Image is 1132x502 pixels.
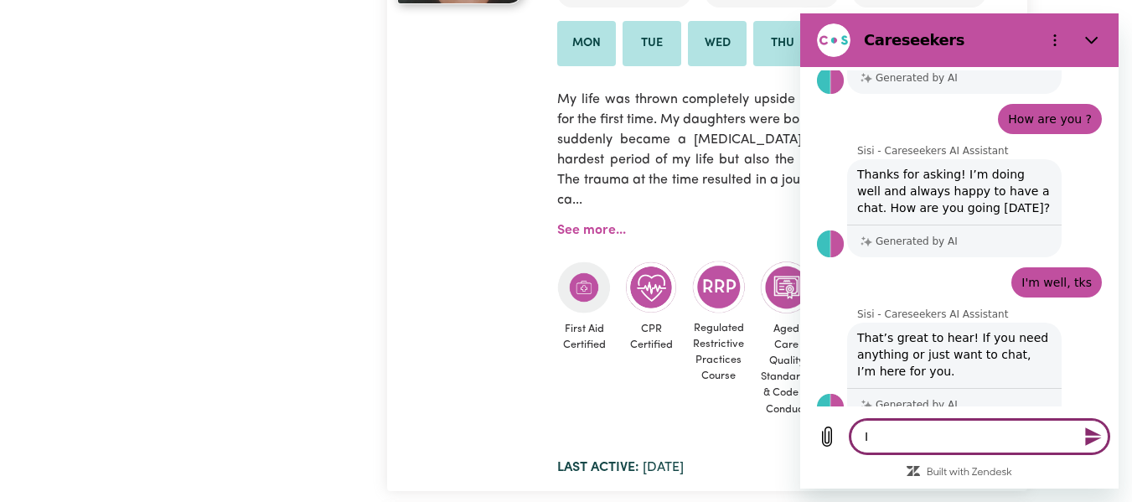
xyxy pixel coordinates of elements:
p: My life was thrown completely upside down in [DATE]. I became a father for the first time. My dau... [557,80,1017,220]
li: Available on Mon [557,21,616,66]
span: First Aid Certified [557,314,611,360]
img: Care and support worker has completed First Aid Certification [557,261,611,314]
img: Care and support worker has completed CPR Certification [624,261,678,314]
span: Regulated Restrictive Practices Course [691,313,746,391]
img: CS Academy: Regulated Restrictive Practices course completed [692,261,746,313]
li: Available on Thu [753,21,812,66]
b: Last active: [557,461,639,474]
li: Available on Wed [688,21,747,66]
span: Aged Care Quality Standards & Code of Conduct [759,314,814,424]
span: CPR Certified [624,314,678,360]
li: Available on Tue [623,21,681,66]
a: See more... [557,224,626,237]
iframe: Messaging window [800,13,1119,489]
span: [DATE] [557,461,684,474]
img: CS Academy: Aged Care Quality Standards & Code of Conduct course completed [760,261,814,314]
